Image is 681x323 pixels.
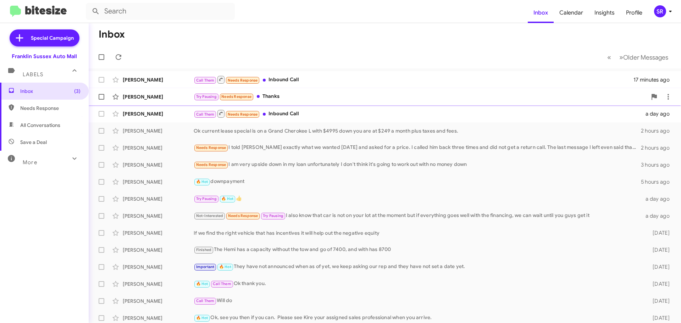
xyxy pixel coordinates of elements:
[194,93,647,101] div: Thanks
[623,54,668,61] span: Older Messages
[123,314,194,322] div: [PERSON_NAME]
[123,263,194,271] div: [PERSON_NAME]
[221,196,233,201] span: 🔥 Hot
[196,112,215,117] span: Call Them
[194,229,641,236] div: If we find the right vehicle that has incentives it will help out the negative equity
[99,29,125,40] h1: Inbox
[194,246,641,254] div: The Hemi has a capacity without the tow and go of 7400, and with has 8700
[554,2,589,23] a: Calendar
[74,88,81,95] span: (3)
[196,196,217,201] span: Try Pausing
[219,264,231,269] span: 🔥 Hot
[619,53,623,62] span: »
[123,280,194,288] div: [PERSON_NAME]
[123,144,194,151] div: [PERSON_NAME]
[194,280,641,288] div: Ok thank you.
[10,29,79,46] a: Special Campaign
[641,314,675,322] div: [DATE]
[123,76,194,83] div: [PERSON_NAME]
[654,5,666,17] div: SR
[221,94,251,99] span: Needs Response
[20,139,47,146] span: Save a Deal
[196,299,215,303] span: Call Them
[641,110,675,117] div: a day ago
[641,246,675,254] div: [DATE]
[194,161,641,169] div: I am very upside down in my loan unfortunately I don't think it's going to work out with no money...
[641,212,675,219] div: a day ago
[194,263,641,271] div: They have not announced when as of yet, we keep asking our rep and they have not set a date yet.
[123,110,194,117] div: [PERSON_NAME]
[194,212,641,220] div: I also know that car is not on your lot at the moment but if everything goes well with the financ...
[123,127,194,134] div: [PERSON_NAME]
[194,127,641,134] div: Ok current lease special is on a Grand Cherokee L with $4995 down you are at $249 a month plus ta...
[589,2,620,23] a: Insights
[23,159,37,166] span: More
[641,263,675,271] div: [DATE]
[641,178,675,185] div: 5 hours ago
[20,88,81,95] span: Inbox
[603,50,672,65] nav: Page navigation example
[194,178,641,186] div: downpayment
[123,297,194,305] div: [PERSON_NAME]
[194,314,641,322] div: Ok, see you then if you can. Please see Kire your assigned sales professional when you arrive.
[123,229,194,236] div: [PERSON_NAME]
[228,112,258,117] span: Needs Response
[123,161,194,168] div: [PERSON_NAME]
[641,229,675,236] div: [DATE]
[196,179,208,184] span: 🔥 Hot
[641,127,675,134] div: 2 hours ago
[641,280,675,288] div: [DATE]
[196,282,208,286] span: 🔥 Hot
[641,161,675,168] div: 3 hours ago
[20,122,60,129] span: All Conversations
[620,2,648,23] a: Profile
[194,75,633,84] div: Inbound Call
[263,213,283,218] span: Try Pausing
[86,3,235,20] input: Search
[228,213,258,218] span: Needs Response
[615,50,672,65] button: Next
[228,78,258,83] span: Needs Response
[196,78,215,83] span: Call Them
[194,109,641,118] div: Inbound Call
[196,145,226,150] span: Needs Response
[12,53,77,60] div: Franklin Sussex Auto Mall
[20,105,81,112] span: Needs Response
[641,195,675,202] div: a day ago
[194,297,641,305] div: Will do
[196,264,215,269] span: Important
[196,316,208,320] span: 🔥 Hot
[528,2,554,23] a: Inbox
[213,282,231,286] span: Call Them
[31,34,74,41] span: Special Campaign
[607,53,611,62] span: «
[196,213,223,218] span: Not-Interested
[641,144,675,151] div: 2 hours ago
[123,178,194,185] div: [PERSON_NAME]
[603,50,615,65] button: Previous
[196,247,212,252] span: Finished
[23,71,43,78] span: Labels
[641,297,675,305] div: [DATE]
[196,94,217,99] span: Try Pausing
[123,195,194,202] div: [PERSON_NAME]
[194,195,641,203] div: 👍
[123,246,194,254] div: [PERSON_NAME]
[194,144,641,152] div: I told [PERSON_NAME] exactly what we wanted [DATE] and asked for a price. I called him back three...
[633,76,675,83] div: 17 minutes ago
[123,93,194,100] div: [PERSON_NAME]
[123,212,194,219] div: [PERSON_NAME]
[648,5,673,17] button: SR
[196,162,226,167] span: Needs Response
